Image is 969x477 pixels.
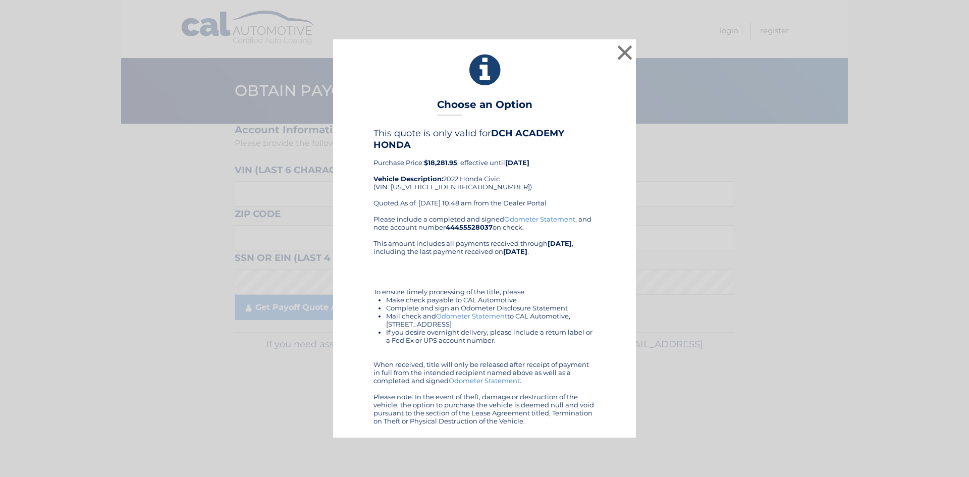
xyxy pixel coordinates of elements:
li: If you desire overnight delivery, please include a return label or a Fed Ex or UPS account number. [386,328,596,344]
button: × [615,42,635,63]
b: 44455528037 [446,223,493,231]
b: DCH ACADEMY HONDA [373,128,564,150]
a: Odometer Statement [504,215,575,223]
h3: Choose an Option [437,98,532,116]
b: [DATE] [503,247,527,255]
h4: This quote is only valid for [373,128,596,150]
li: Make check payable to CAL Automotive [386,296,596,304]
li: Mail check and to CAL Automotive, [STREET_ADDRESS] [386,312,596,328]
div: Please include a completed and signed , and note account number on check. This amount includes al... [373,215,596,425]
b: [DATE] [505,158,529,167]
b: [DATE] [548,239,572,247]
a: Odometer Statement [436,312,507,320]
li: Complete and sign an Odometer Disclosure Statement [386,304,596,312]
b: $18,281.95 [424,158,457,167]
a: Odometer Statement [449,377,520,385]
div: Purchase Price: , effective until 2022 Honda Civic (VIN: [US_VEHICLE_IDENTIFICATION_NUMBER]) Quot... [373,128,596,215]
strong: Vehicle Description: [373,175,443,183]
